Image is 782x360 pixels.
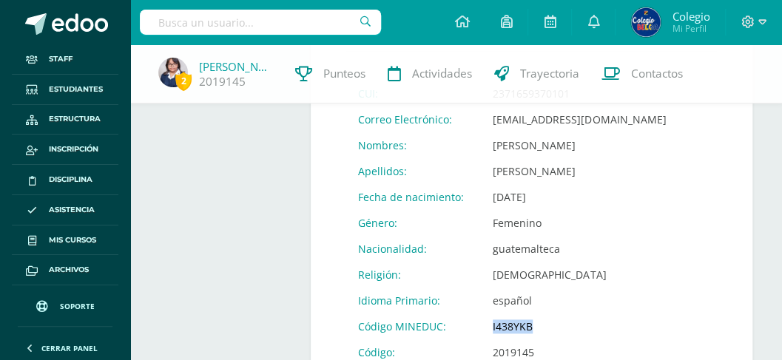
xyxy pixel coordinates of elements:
[672,9,709,24] span: Colegio
[284,44,377,103] a: Punteos
[346,210,481,236] td: Género:
[60,301,95,311] span: Soporte
[481,313,678,339] td: I438YKB
[346,313,481,339] td: Código MINEDUC:
[590,44,694,103] a: Contactos
[346,262,481,288] td: Religión:
[49,174,92,186] span: Disciplina
[12,165,118,195] a: Disciplina
[481,262,678,288] td: [DEMOGRAPHIC_DATA]
[140,10,381,35] input: Busca un usuario...
[483,44,590,103] a: Trayectoria
[199,59,273,74] a: [PERSON_NAME]
[481,236,678,262] td: guatemalteca
[631,7,661,37] img: c600e396c05fc968532ff46e374ede2f.png
[481,210,678,236] td: Femenino
[377,44,483,103] a: Actividades
[346,288,481,313] td: Idioma Primario:
[49,113,101,125] span: Estructura
[49,84,103,95] span: Estudiantes
[175,72,192,90] span: 2
[481,158,678,184] td: [PERSON_NAME]
[346,184,481,210] td: Fecha de nacimiento:
[12,195,118,225] a: Asistencia
[412,66,472,81] span: Actividades
[323,66,365,81] span: Punteos
[18,286,112,322] a: Soporte
[12,225,118,256] a: Mis cursos
[481,288,678,313] td: español
[12,105,118,135] a: Estructura
[49,204,95,216] span: Asistencia
[346,236,481,262] td: Nacionalidad:
[672,22,709,35] span: Mi Perfil
[49,264,89,276] span: Archivos
[481,184,678,210] td: [DATE]
[346,106,481,132] td: Correo Electrónico:
[41,343,98,353] span: Cerrar panel
[346,132,481,158] td: Nombres:
[49,143,98,155] span: Inscripción
[12,75,118,105] a: Estudiantes
[631,66,683,81] span: Contactos
[49,234,96,246] span: Mis cursos
[481,132,678,158] td: [PERSON_NAME]
[158,58,188,87] img: f6b38587403c78609ffcb1ede541a1f2.png
[481,106,678,132] td: [EMAIL_ADDRESS][DOMAIN_NAME]
[346,158,481,184] td: Apellidos:
[12,44,118,75] a: Staff
[49,53,73,65] span: Staff
[199,74,246,89] a: 2019145
[520,66,579,81] span: Trayectoria
[12,255,118,285] a: Archivos
[12,135,118,165] a: Inscripción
